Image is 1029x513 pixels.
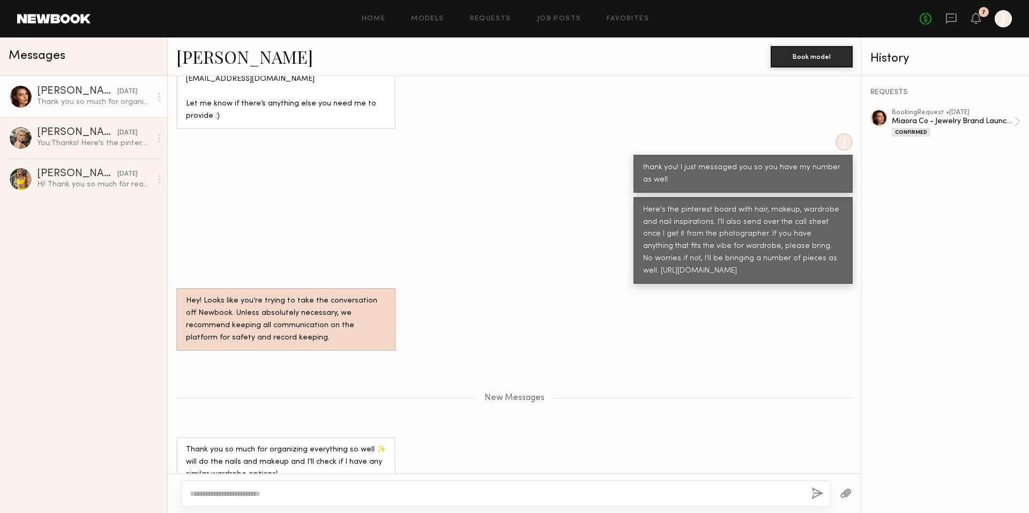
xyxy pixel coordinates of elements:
a: Home [362,16,386,22]
div: [DATE] [117,169,138,179]
a: Models [411,16,444,22]
div: REQUESTS [870,89,1020,96]
div: [PERSON_NAME] [37,86,117,97]
div: [PERSON_NAME] [37,127,117,138]
div: History [870,52,1020,65]
div: 7 [982,10,986,16]
div: [DATE] [117,128,138,138]
div: [DATE] [117,87,138,97]
a: Book model [771,51,853,61]
div: Hey! Looks like you’re trying to take the conversation off Newbook. Unless absolutely necessary, ... [186,295,386,344]
a: [PERSON_NAME] [176,45,313,68]
span: Messages [9,50,65,62]
a: bookingRequest •[DATE]Miaora Co - Jewelry Brand Launch ShootConfirmed [892,109,1020,137]
div: Here's the pinterest board with hair, makeup, wardrobe and nail inspirations. I'll also send over... [643,204,843,278]
div: thank you! I just messaged you so you have my number as well [643,162,843,186]
div: [PERSON_NAME] [37,169,117,179]
a: J [995,10,1012,27]
a: Favorites [607,16,649,22]
div: Thank you so much for organizing everything so well ✨ will do the nails and makeup and I’ll check... [37,97,151,107]
div: You: Thanks! Here's the pinterest board with hair, makeup, wardrobe and nail inspirations. I'll a... [37,138,151,148]
div: Hi! Thank you so much for reaching out! I’m very interested in working with you, but I’m working ... [37,179,151,190]
a: Job Posts [537,16,581,22]
div: Thank you so much for organizing everything so well ✨ will do the nails and makeup and I’ll check... [186,444,386,481]
div: Not at all🙌🏻 [PHONE_NUMBER] [EMAIL_ADDRESS][DOMAIN_NAME] Let me know if there’s anything else you... [186,49,386,123]
div: Miaora Co - Jewelry Brand Launch Shoot [892,116,1014,126]
span: New Messages [484,394,545,403]
a: Requests [470,16,511,22]
div: Confirmed [892,128,930,137]
button: Book model [771,46,853,67]
div: booking Request • [DATE] [892,109,1014,116]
